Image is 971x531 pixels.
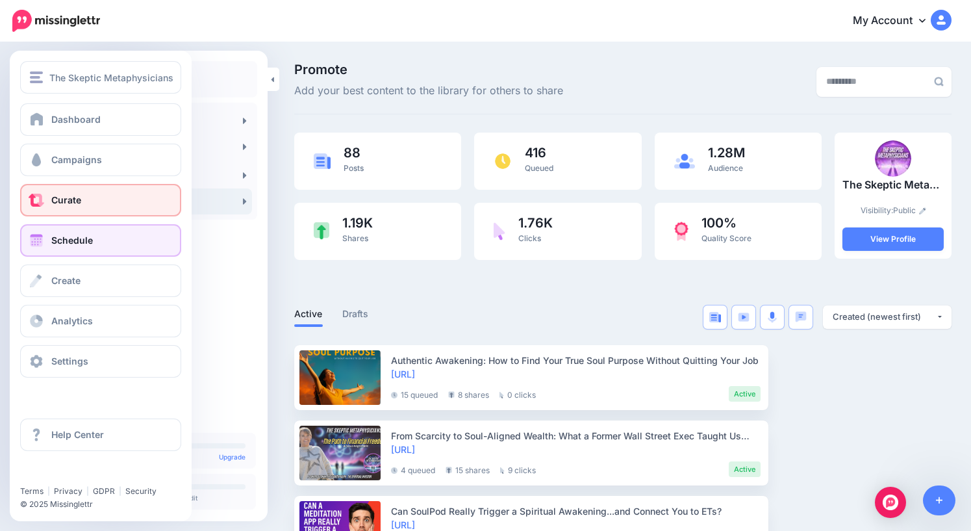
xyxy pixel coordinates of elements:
span: Clicks [518,233,541,243]
p: The Skeptic Metaphysicians [842,177,944,194]
img: users-blue.png [674,153,695,169]
span: | [47,486,50,496]
iframe: Twitter Follow Button [20,467,121,480]
img: Missinglettr [12,10,100,32]
img: pencil.png [919,207,926,214]
span: 1.28M [708,146,745,159]
a: GDPR [93,486,115,496]
img: article-blue.png [314,153,331,168]
a: View Profile [842,227,944,251]
img: share-green.png [314,222,329,240]
img: share-grey.png [448,391,455,398]
a: Terms [20,486,44,496]
span: Dashboard [51,114,101,125]
img: article-blue.png [709,312,721,322]
img: clock-grey-darker.png [391,467,397,474]
a: Dashboard [20,103,181,136]
a: Campaigns [20,144,181,176]
a: [URL] [391,369,415,380]
li: © 2025 Missinglettr [20,498,191,511]
span: | [119,486,121,496]
span: 100% [701,216,751,229]
span: The Skeptic Metaphysicians [49,70,173,85]
span: 416 [525,146,553,159]
span: Queued [525,163,553,173]
span: Posts [344,163,364,173]
span: 88 [344,146,364,159]
img: pointer-grey.png [500,467,505,474]
div: Created (newest first) [833,311,936,323]
a: Schedule [20,224,181,257]
img: pointer-grey.png [499,392,504,398]
li: 15 queued [391,386,438,402]
a: Help Center [20,419,181,451]
span: Quality Score [701,233,751,243]
span: Settings [51,356,88,367]
a: [URL] [391,444,415,455]
a: Curate [20,184,181,216]
a: Security [125,486,157,496]
span: Schedule [51,235,93,246]
li: Active [729,461,761,477]
img: chat-square-blue.png [795,311,807,322]
div: Authentic Awakening: How to Find Your True Soul Purpose Without Quitting Your Job [391,354,761,367]
span: 1.19K [342,216,373,229]
a: Analytics [20,305,181,337]
a: Settings [20,345,181,378]
img: pointer-purple.png [494,222,505,240]
a: Public [893,205,926,215]
li: 8 shares [448,386,489,402]
p: Visibility: [842,204,944,217]
img: 398694559_755142363325592_1851666557881600205_n-bsa141941_thumb.jpg [875,140,911,177]
div: From Scarcity to Soul-Aligned Wealth: What a Former Wall Street Exec Taught Us About Money Neutra... [391,429,761,443]
a: Create [20,265,181,297]
li: 9 clicks [500,461,536,477]
span: | [86,486,89,496]
div: Can SoulPod Really Trigger a Spiritual Awakening...and Connect You to ETs? [391,504,761,518]
button: Created (newest first) [823,305,952,329]
img: prize-red.png [674,222,688,241]
span: 1.76K [518,216,553,229]
li: 15 shares [446,461,490,477]
img: share-grey.png [446,467,452,474]
span: Analytics [51,315,93,326]
img: video-blue.png [738,313,750,322]
img: clock.png [494,152,512,170]
li: Active [729,386,761,402]
a: Privacy [54,486,82,496]
a: Active [294,306,323,322]
img: search-grey-6.png [934,77,944,86]
li: 4 queued [391,461,435,477]
span: Campaigns [51,154,102,165]
span: Audience [708,163,743,173]
span: Create [51,275,81,286]
span: Add your best content to the library for others to share [294,83,563,99]
span: Shares [342,233,368,243]
span: Curate [51,194,81,205]
span: Help Center [51,429,104,440]
a: My Account [840,5,952,37]
div: Open Intercom Messenger [875,487,906,518]
img: menu.png [30,71,43,83]
span: Promote [294,63,563,76]
button: The Skeptic Metaphysicians [20,61,181,94]
a: [URL] [391,519,415,530]
img: microphone.png [768,311,777,323]
img: clock-grey-darker.png [391,392,397,398]
li: 0 clicks [499,386,536,402]
a: Drafts [342,306,369,322]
